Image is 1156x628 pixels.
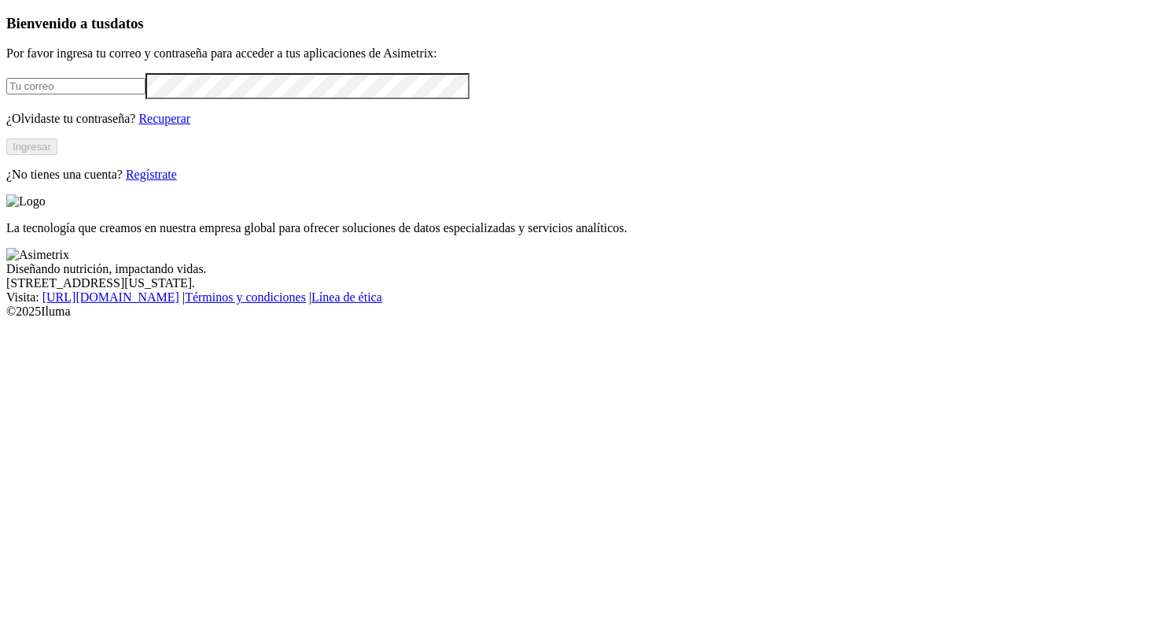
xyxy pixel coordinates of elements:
img: Logo [6,194,46,209]
p: La tecnología que creamos en nuestra empresa global para ofrecer soluciones de datos especializad... [6,221,1150,235]
a: [URL][DOMAIN_NAME] [42,290,179,304]
a: Línea de ética [311,290,382,304]
a: Recuperar [138,112,190,125]
div: © 2025 Iluma [6,305,1150,319]
p: ¿Olvidaste tu contraseña? [6,112,1150,126]
a: Términos y condiciones [185,290,306,304]
button: Ingresar [6,139,57,155]
input: Tu correo [6,78,145,94]
p: Por favor ingresa tu correo y contraseña para acceder a tus aplicaciones de Asimetrix: [6,46,1150,61]
div: Visita : | | [6,290,1150,305]
h3: Bienvenido a tus [6,15,1150,32]
div: Diseñando nutrición, impactando vidas. [6,262,1150,276]
img: Asimetrix [6,248,69,262]
a: Regístrate [126,168,177,181]
p: ¿No tienes una cuenta? [6,168,1150,182]
span: datos [110,15,144,31]
div: [STREET_ADDRESS][US_STATE]. [6,276,1150,290]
